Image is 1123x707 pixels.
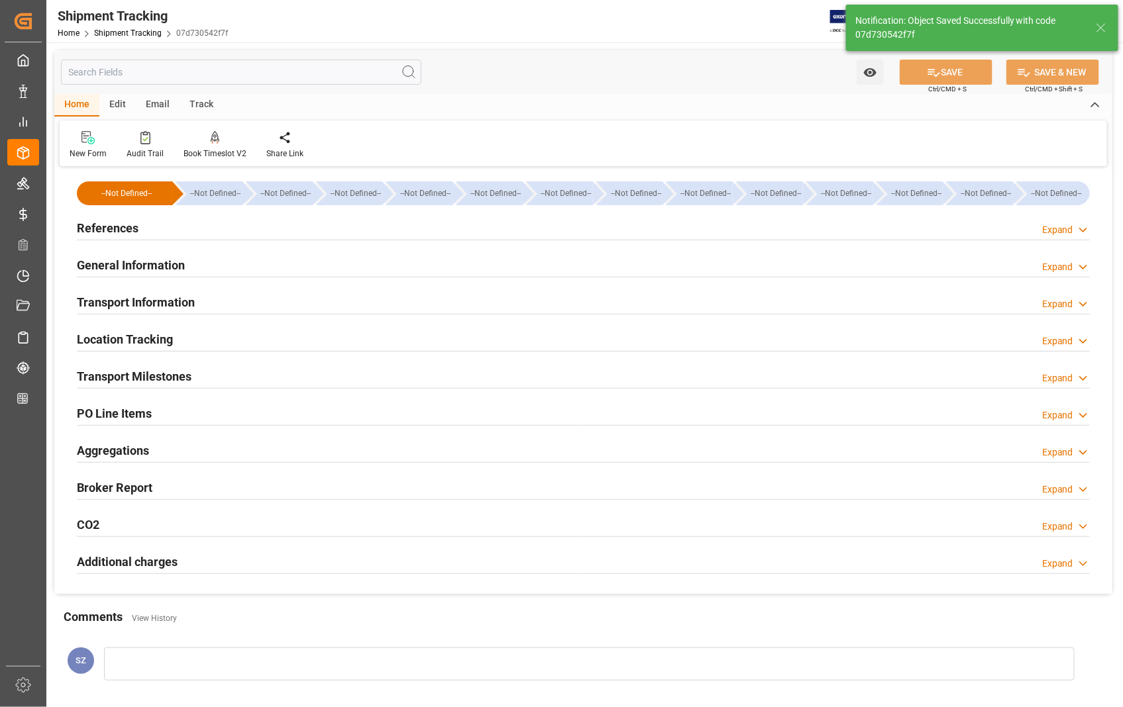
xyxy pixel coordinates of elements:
div: Audit Trail [127,148,164,160]
h2: References [77,219,138,237]
span: Ctrl/CMD + Shift + S [1025,84,1083,94]
h2: CO2 [77,516,99,534]
div: --Not Defined-- [820,181,873,205]
div: Expand [1042,297,1073,311]
input: Search Fields [61,60,421,85]
div: Track [180,94,223,117]
div: Notification: Object Saved Successfully with code 07d730542f7f [855,14,1083,42]
div: Expand [1042,483,1073,496]
button: SAVE [900,60,992,85]
div: Expand [1042,260,1073,274]
img: Exertis%20JAM%20-%20Email%20Logo.jpg_1722504956.jpg [830,10,876,33]
div: --Not Defined-- [610,181,663,205]
h2: Transport Information [77,293,195,311]
h2: Aggregations [77,442,149,459]
div: --Not Defined-- [666,181,733,205]
span: Ctrl/CMD + S [928,84,967,94]
div: --Not Defined-- [259,181,313,205]
div: Expand [1042,223,1073,237]
div: --Not Defined-- [1030,181,1083,205]
button: SAVE & NEW [1006,60,1099,85]
div: --Not Defined-- [329,181,383,205]
div: --Not Defined-- [877,181,943,205]
div: --Not Defined-- [749,181,803,205]
div: Shipment Tracking [58,6,228,26]
div: Book Timeslot V2 [184,148,246,160]
div: --Not Defined-- [189,181,242,205]
h2: PO Line Items [77,404,152,422]
h2: Additional charges [77,553,178,571]
div: --Not Defined-- [77,181,172,205]
div: --Not Defined-- [806,181,873,205]
div: --Not Defined-- [176,181,242,205]
div: Expand [1042,371,1073,385]
a: View History [132,614,177,623]
div: Expand [1042,334,1073,348]
div: Email [136,94,180,117]
h2: General Information [77,256,185,274]
div: --Not Defined-- [90,181,163,205]
div: --Not Defined-- [316,181,383,205]
div: Expand [1042,520,1073,534]
div: --Not Defined-- [386,181,453,205]
div: --Not Defined-- [1016,181,1090,205]
button: open menu [857,60,884,85]
div: Home [54,94,99,117]
div: --Not Defined-- [526,181,593,205]
div: Expand [1042,408,1073,422]
div: Expand [1042,557,1073,571]
div: New Form [70,148,107,160]
div: --Not Defined-- [456,181,523,205]
h2: Transport Milestones [77,367,191,385]
div: --Not Defined-- [246,181,313,205]
a: Home [58,28,80,38]
div: --Not Defined-- [946,181,1013,205]
div: --Not Defined-- [399,181,453,205]
h2: Broker Report [77,479,152,496]
div: --Not Defined-- [596,181,663,205]
div: --Not Defined-- [736,181,803,205]
a: Shipment Tracking [94,28,162,38]
span: SZ [76,655,86,665]
div: --Not Defined-- [469,181,523,205]
div: --Not Defined-- [890,181,943,205]
div: Expand [1042,446,1073,459]
div: --Not Defined-- [959,181,1013,205]
div: --Not Defined-- [679,181,733,205]
div: Edit [99,94,136,117]
div: --Not Defined-- [539,181,593,205]
div: Share Link [266,148,303,160]
h2: Comments [64,608,123,626]
h2: Location Tracking [77,330,173,348]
